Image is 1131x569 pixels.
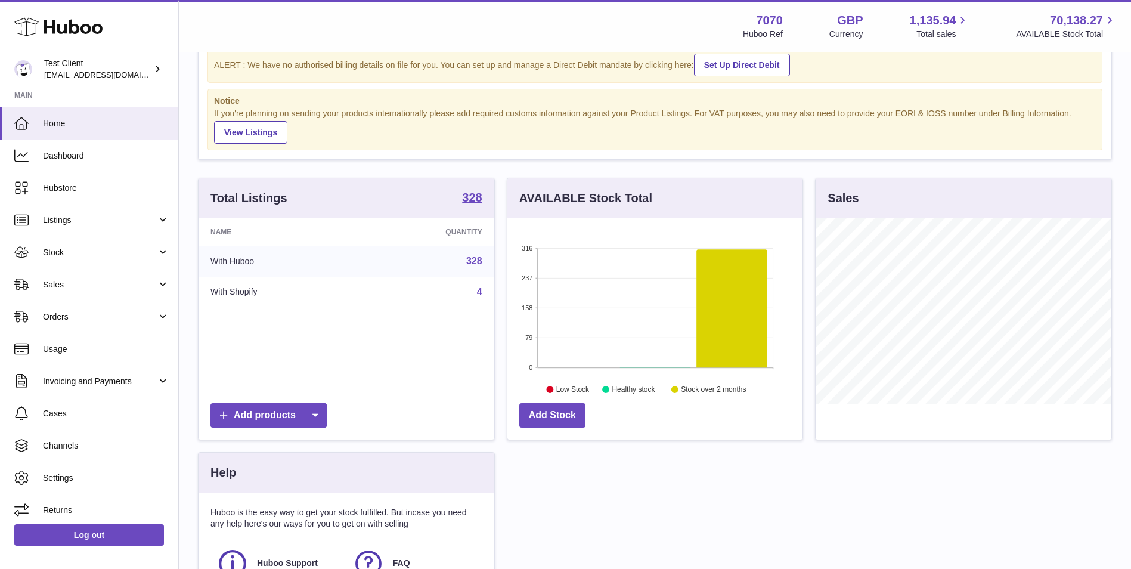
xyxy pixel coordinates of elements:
[214,108,1096,144] div: If you're planning on sending your products internationally please add required customs informati...
[916,29,969,40] span: Total sales
[477,287,482,297] a: 4
[462,191,482,203] strong: 328
[43,472,169,484] span: Settings
[214,95,1096,107] strong: Notice
[837,13,863,29] strong: GBP
[43,311,157,323] span: Orders
[210,403,327,428] a: Add products
[43,150,169,162] span: Dashboard
[910,13,970,40] a: 1,135.94 Total sales
[43,440,169,452] span: Channels
[756,13,783,29] strong: 7070
[44,58,151,81] div: Test Client
[43,408,169,419] span: Cases
[1016,13,1117,40] a: 70,138.27 AVAILABLE Stock Total
[525,334,532,341] text: 79
[910,13,956,29] span: 1,135.94
[43,118,169,129] span: Home
[466,256,482,266] a: 328
[43,344,169,355] span: Usage
[210,465,236,481] h3: Help
[519,403,585,428] a: Add Stock
[43,376,157,387] span: Invoicing and Payments
[44,70,175,79] span: [EMAIL_ADDRESS][DOMAIN_NAME]
[522,304,532,311] text: 158
[556,386,590,394] text: Low Stock
[43,247,157,258] span: Stock
[210,507,482,530] p: Huboo is the easy way to get your stock fulfilled. But incase you need any help here's our ways f...
[358,218,494,246] th: Quantity
[462,191,482,206] a: 328
[199,218,358,246] th: Name
[529,364,532,371] text: 0
[43,215,157,226] span: Listings
[43,183,169,194] span: Hubstore
[393,558,410,569] span: FAQ
[694,54,790,76] a: Set Up Direct Debit
[14,60,32,78] img: internalAdmin-7070@internal.huboo.com
[522,274,532,282] text: 237
[829,29,863,40] div: Currency
[1016,29,1117,40] span: AVAILABLE Stock Total
[1050,13,1103,29] span: 70,138.27
[519,190,652,206] h3: AVAILABLE Stock Total
[199,246,358,277] td: With Huboo
[43,279,157,290] span: Sales
[257,558,318,569] span: Huboo Support
[612,386,655,394] text: Healthy stock
[43,505,169,516] span: Returns
[14,524,164,546] a: Log out
[214,121,287,144] a: View Listings
[681,386,746,394] text: Stock over 2 months
[522,245,532,252] text: 316
[199,277,358,308] td: With Shopify
[210,190,287,206] h3: Total Listings
[828,190,859,206] h3: Sales
[214,52,1096,76] div: ALERT : We have no authorised billing details on file for you. You can set up and manage a Direct...
[743,29,783,40] div: Huboo Ref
